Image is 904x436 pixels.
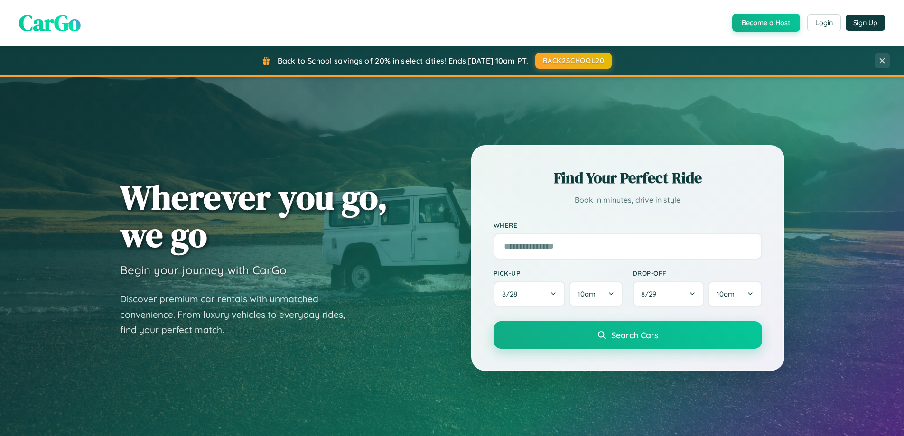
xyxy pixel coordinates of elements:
label: Where [494,221,762,229]
button: 10am [708,281,762,307]
span: Search Cars [611,330,658,340]
span: CarGo [19,7,81,38]
p: Discover premium car rentals with unmatched convenience. From luxury vehicles to everyday rides, ... [120,291,357,338]
button: Login [807,14,841,31]
label: Drop-off [633,269,762,277]
button: Sign Up [846,15,885,31]
span: 10am [578,289,596,298]
span: 8 / 29 [641,289,661,298]
button: 10am [569,281,623,307]
button: 8/28 [494,281,566,307]
p: Book in minutes, drive in style [494,193,762,207]
span: Back to School savings of 20% in select cities! Ends [DATE] 10am PT. [278,56,528,65]
button: Become a Host [732,14,800,32]
span: 10am [717,289,735,298]
h3: Begin your journey with CarGo [120,263,287,277]
h1: Wherever you go, we go [120,178,388,253]
h2: Find Your Perfect Ride [494,167,762,188]
button: Search Cars [494,321,762,349]
button: BACK2SCHOOL20 [535,53,612,69]
button: 8/29 [633,281,705,307]
span: 8 / 28 [502,289,522,298]
label: Pick-up [494,269,623,277]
